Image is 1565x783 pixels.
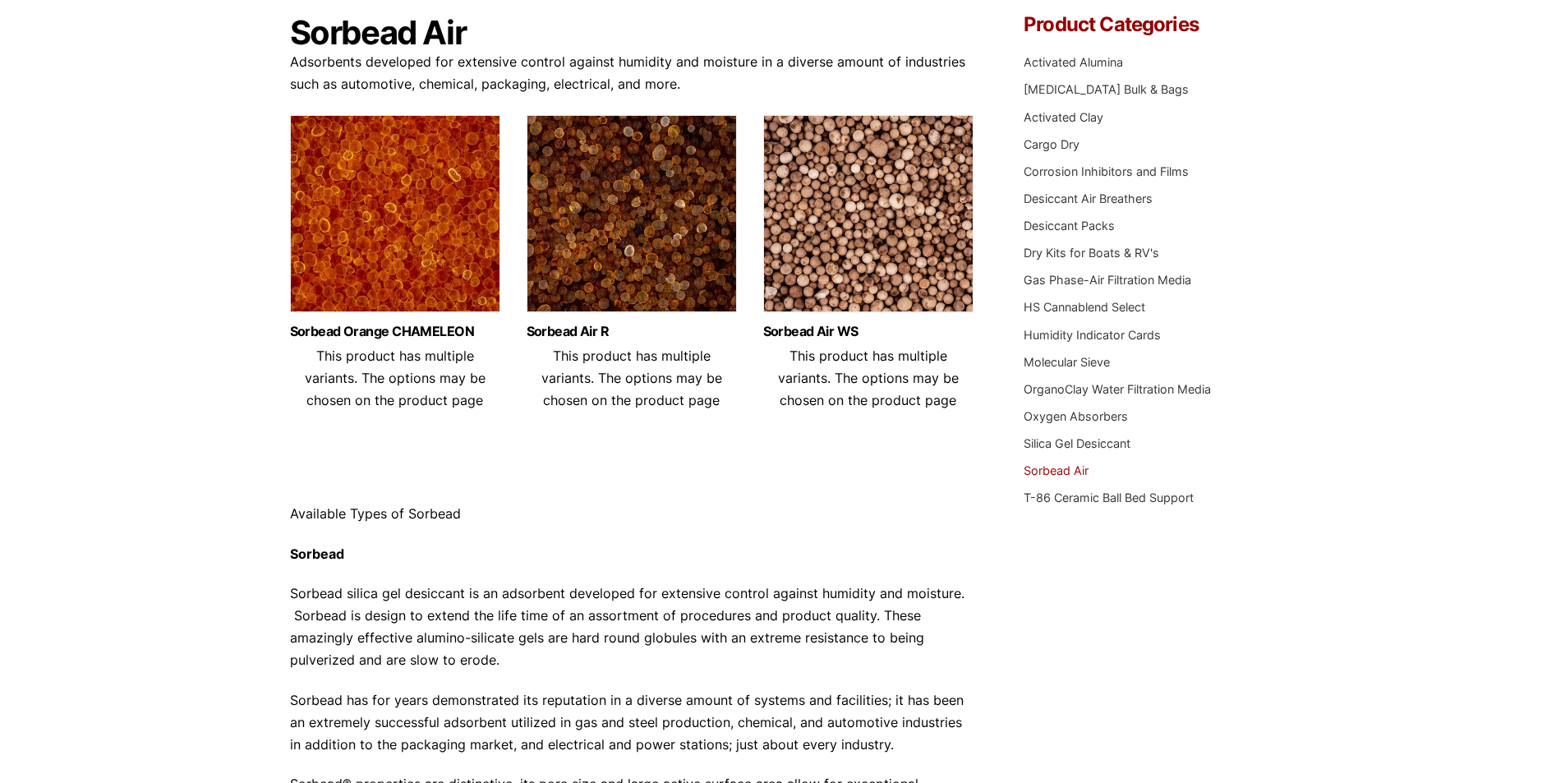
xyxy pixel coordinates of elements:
a: OrganoClay Water Filtration Media [1024,382,1211,396]
a: Oxygen Absorbers [1024,409,1128,423]
a: Activated Alumina [1024,55,1123,69]
a: Sorbead Orange CHAMELEON [290,325,500,339]
p: Available Types of Sorbead [290,503,975,525]
span: This product has multiple variants. The options may be chosen on the product page [305,348,486,408]
a: Dry Kits for Boats & RV's [1024,246,1159,260]
h4: Product Categories [1024,15,1275,35]
a: Corrosion Inhibitors and Films [1024,164,1189,178]
a: Gas Phase-Air Filtration Media [1024,273,1191,287]
p: Adsorbents developed for extensive control against humidity and moisture in a diverse amount of i... [290,51,975,95]
span: This product has multiple variants. The options may be chosen on the product page [541,348,722,408]
a: Desiccant Air Breathers [1024,191,1153,205]
strong: Sorbead [290,546,344,562]
a: [MEDICAL_DATA] Bulk & Bags [1024,82,1189,96]
a: Humidity Indicator Cards [1024,328,1161,342]
a: Sorbead Air [1024,463,1089,477]
a: Desiccant Packs [1024,219,1115,233]
span: This product has multiple variants. The options may be chosen on the product page [778,348,959,408]
a: HS Cannablend Select [1024,300,1145,314]
a: Sorbead Air WS [763,325,974,339]
a: Molecular Sieve [1024,355,1110,369]
a: Sorbead Air R [527,325,737,339]
h1: Sorbead Air [290,15,975,51]
p: Sorbead has for years demonstrated its reputation in a diverse amount of systems and facilities; ... [290,689,975,757]
a: T-86 Ceramic Ball Bed Support [1024,491,1194,504]
a: Silica Gel Desiccant [1024,436,1130,450]
p: Sorbead silica gel desiccant is an adsorbent developed for extensive control against humidity and... [290,583,975,672]
a: Activated Clay [1024,110,1103,124]
a: Cargo Dry [1024,137,1079,151]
